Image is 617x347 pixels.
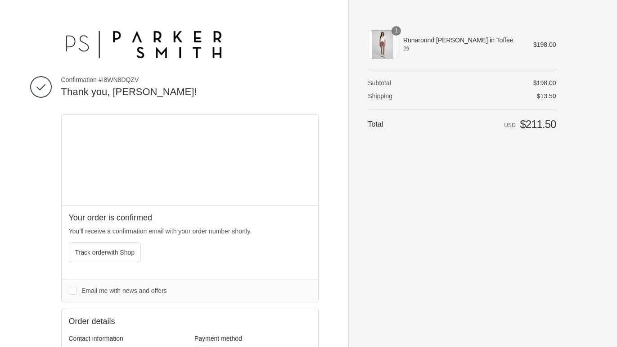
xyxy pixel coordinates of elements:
[69,213,311,223] h2: Your order is confirmed
[107,249,135,256] span: with Shop
[368,79,422,87] th: Subtotal
[69,316,190,327] h2: Order details
[69,242,141,262] button: Track orderwith Shop
[62,115,319,205] iframe: Google map displaying pin point of shipping address: Isle Of Palms, South Carolina
[403,36,521,44] span: Runaround [PERSON_NAME] in Toffee
[69,334,185,342] h3: Contact information
[392,26,401,36] span: 1
[520,118,556,130] span: $211.50
[504,122,515,128] span: USD
[61,76,319,84] span: Confirmation #I8WN8DQZV
[537,92,556,100] span: $13.50
[75,249,135,256] span: Track order
[69,227,311,236] p: You’ll receive a confirmation email with your order number shortly.
[533,41,556,48] span: $198.00
[368,92,393,100] span: Shipping
[533,79,556,87] span: $198.00
[81,287,167,294] span: Email me with news and offers
[194,334,311,342] h3: Payment method
[62,115,318,205] div: Google map displaying pin point of shipping address: Isle Of Palms, South Carolina
[61,86,319,99] h2: Thank you, [PERSON_NAME]!
[61,25,225,61] img: Parker Smith
[368,120,383,128] span: Total
[403,45,521,53] span: 29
